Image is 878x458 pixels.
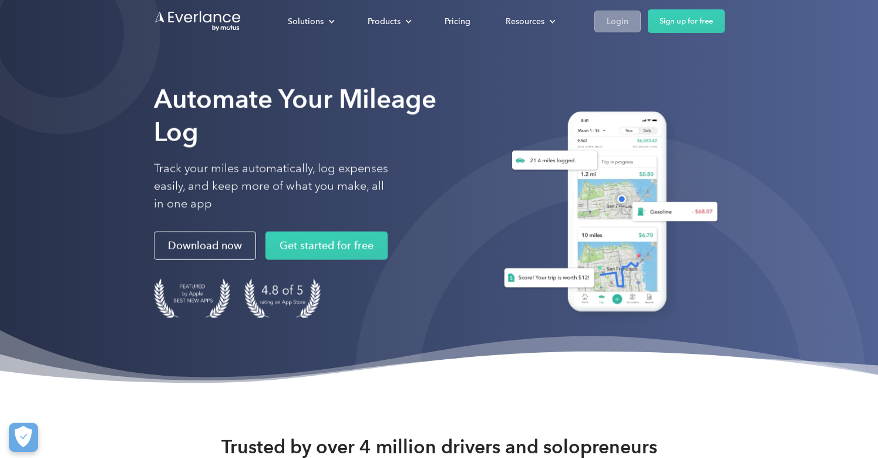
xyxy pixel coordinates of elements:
[276,11,344,32] div: Solutions
[9,423,38,452] button: Cookies Settings
[288,14,324,29] div: Solutions
[265,232,388,260] a: Get started for free
[154,160,389,213] p: Track your miles automatically, log expenses easily, and keep more of what you make, all in one app
[433,11,482,32] a: Pricing
[490,102,725,325] img: Everlance, mileage tracker app, expense tracking app
[154,232,256,260] a: Download now
[494,11,565,32] div: Resources
[368,14,401,29] div: Products
[648,9,725,33] a: Sign up for free
[356,11,421,32] div: Products
[445,14,470,29] div: Pricing
[506,14,544,29] div: Resources
[154,10,242,32] a: Go to homepage
[594,11,641,32] a: Login
[244,279,321,318] img: 4.9 out of 5 stars on the app store
[154,83,436,148] strong: Automate Your Mileage Log
[154,279,230,318] img: Badge for Featured by Apple Best New Apps
[607,14,628,29] div: Login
